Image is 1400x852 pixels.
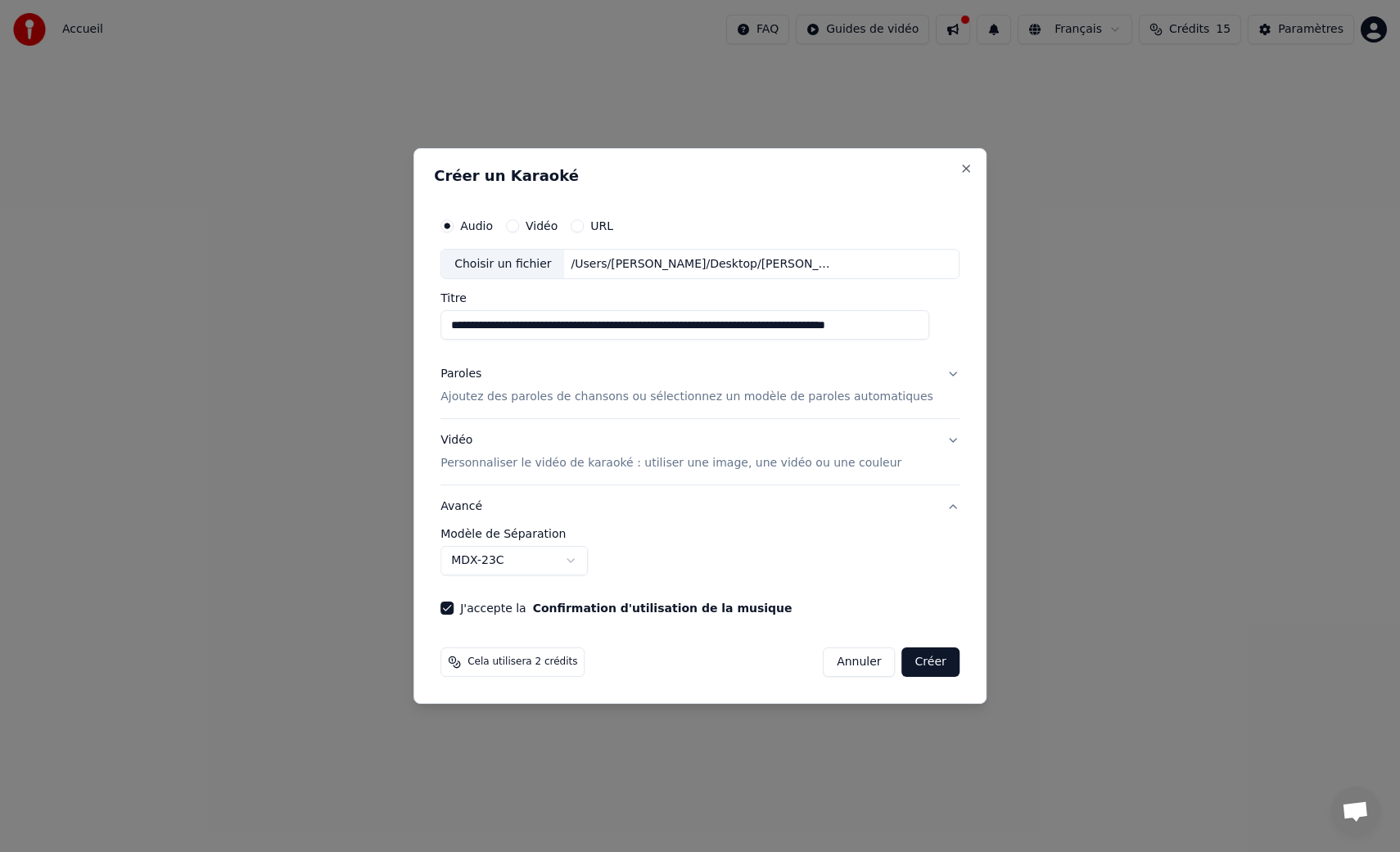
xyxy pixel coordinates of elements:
[902,647,960,677] button: Créer
[440,455,901,471] p: Personnaliser le vidéo de karaoké : utiliser une image, une vidéo ou une couleur
[440,293,960,304] label: Titre
[440,390,933,406] p: Ajoutez des paroles de chansons ou sélectionnez un modèle de paroles automatiques
[467,656,577,669] span: Cela utilisera 2 crédits
[434,169,966,183] h2: Créer un Karaoké
[440,433,901,472] div: Vidéo
[460,220,493,232] label: Audio
[526,220,558,232] label: Vidéo
[440,420,960,485] button: VidéoPersonnaliser le vidéo de karaoké : utiliser une image, une vidéo ou une couleur
[565,256,843,273] div: /Users/[PERSON_NAME]/Desktop/[PERSON_NAME] fils de [PERSON_NAME] mangé un croissant et maintenan...
[823,647,895,677] button: Annuler
[440,528,960,588] div: Avancé
[440,367,481,383] div: Paroles
[590,220,613,232] label: URL
[440,485,960,528] button: Avancé
[440,354,960,419] button: ParolesAjoutez des paroles de chansons ou sélectionnez un modèle de paroles automatiques
[533,602,793,614] button: J'accepte la
[460,602,792,614] label: J'accepte la
[441,250,564,279] div: Choisir un fichier
[440,528,960,539] label: Modèle de Séparation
